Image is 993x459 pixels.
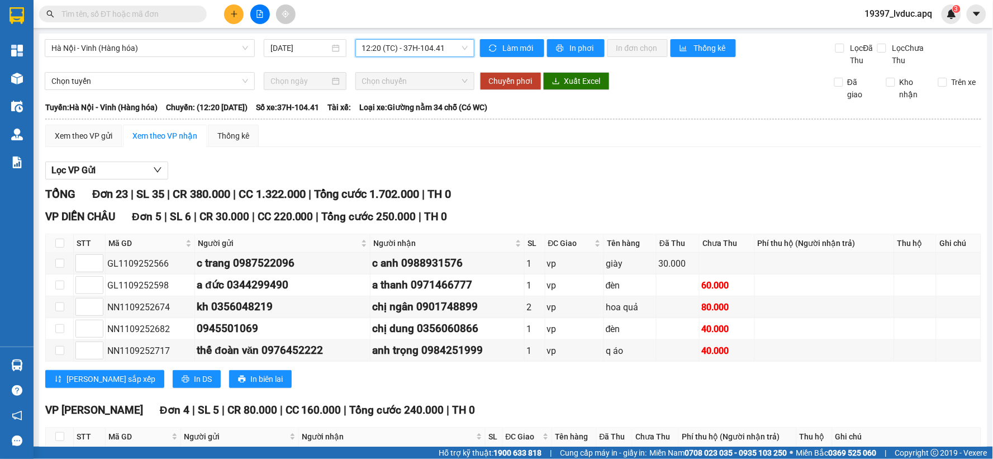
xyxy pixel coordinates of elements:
th: Phí thu hộ (Người nhận trả) [679,428,797,446]
div: vp [547,322,602,336]
td: GL1109252566 [106,253,195,275]
span: CC 1.322.000 [239,187,306,201]
div: 40.000 [701,322,752,336]
img: warehouse-icon [11,73,23,84]
span: Người gửi [198,237,359,249]
span: | [316,210,319,223]
span: printer [182,375,189,384]
div: 30.000 [658,257,697,271]
span: CR 80.000 [227,404,277,417]
strong: 0708 023 035 - 0935 103 250 [685,448,787,457]
span: CC 220.000 [258,210,313,223]
th: Thu hộ [797,428,832,446]
span: aim [282,10,289,18]
div: vp [547,257,602,271]
span: Số xe: 37H-104.41 [256,101,319,113]
button: file-add [250,4,270,24]
button: downloadXuất Excel [543,72,610,90]
button: sort-ascending[PERSON_NAME] sắp xếp [45,370,164,388]
span: SL 6 [170,210,191,223]
strong: 1900 633 818 [493,448,541,457]
span: 19397_lvduc.apq [856,7,942,21]
div: chị dung 0356060866 [372,320,522,337]
button: printerIn phơi [547,39,605,57]
span: down [153,165,162,174]
button: syncLàm mới [480,39,544,57]
div: vp [547,300,602,314]
button: plus [224,4,244,24]
td: NN1109252682 [106,318,195,340]
span: Kho nhận [895,76,930,101]
span: | [233,187,236,201]
span: Đơn 5 [132,210,161,223]
span: caret-down [972,9,982,19]
div: giày [606,257,654,271]
sup: 3 [953,5,961,13]
span: 3 [954,5,958,13]
span: download [552,77,560,86]
span: Hà Nội - Vinh (Hàng hóa) [51,40,248,56]
span: Người nhận [373,237,513,249]
span: ĐC Giao [506,430,541,443]
span: In phơi [570,42,596,54]
span: TH 0 [427,187,451,201]
button: In đơn chọn [607,39,668,57]
th: Ghi chú [833,428,981,446]
span: search [46,10,54,18]
span: TỔNG [45,187,75,201]
span: | [167,187,170,201]
span: file-add [256,10,264,18]
th: Tên hàng [604,234,657,253]
div: 40.000 [701,344,752,358]
span: Tổng cước 1.702.000 [314,187,419,201]
span: | [192,404,195,417]
button: bar-chartThống kê [671,39,736,57]
div: hoa quả [606,300,654,314]
div: NN1109252682 [107,322,193,336]
span: Chọn chuyến [362,73,468,89]
input: Tìm tên, số ĐT hoặc mã đơn [61,8,193,20]
span: | [308,187,311,201]
img: dashboard-icon [11,45,23,56]
span: Thống kê [693,42,727,54]
span: Tổng cước 250.000 [322,210,416,223]
div: Xem theo VP gửi [55,130,112,142]
button: printerIn DS [173,370,221,388]
span: Cung cấp máy in - giấy in: [560,447,647,459]
span: ⚪️ [790,451,794,455]
span: copyright [931,449,939,457]
div: a thanh 0971466777 [372,277,522,294]
button: printerIn biên lai [229,370,292,388]
span: Lọc VP Gửi [51,163,96,177]
span: Mã GD [108,237,183,249]
div: GL1109252598 [107,278,193,292]
div: vp [547,278,602,292]
span: | [447,404,450,417]
input: 11/09/2025 [270,42,329,54]
span: In DS [194,373,212,385]
th: Chưa Thu [700,234,754,253]
span: | [422,187,425,201]
strong: 0369 525 060 [829,448,877,457]
div: 60.000 [701,278,752,292]
span: Hỗ trợ kỹ thuật: [439,447,541,459]
div: kh 0356048219 [197,299,368,315]
span: Tổng cước 240.000 [350,404,444,417]
span: CR 380.000 [173,187,230,201]
span: | [344,404,347,417]
button: Chuyển phơi [480,72,541,90]
span: Người gửi [184,430,287,443]
div: thế đoàn văn 0976452222 [197,342,368,359]
span: ĐC Giao [548,237,592,249]
div: đèn [606,278,654,292]
img: logo-vxr [9,7,24,24]
span: sync [489,44,498,53]
span: Lọc Đã Thu [846,42,877,67]
span: Chuyến: (12:20 [DATE]) [166,101,248,113]
div: 2 [526,300,543,314]
b: Tuyến: Hà Nội - Vinh (Hàng hóa) [45,103,158,112]
div: 1 [526,278,543,292]
span: Miền Nam [650,447,787,459]
th: Ghi chú [937,234,981,253]
div: NN1109252674 [107,300,193,314]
